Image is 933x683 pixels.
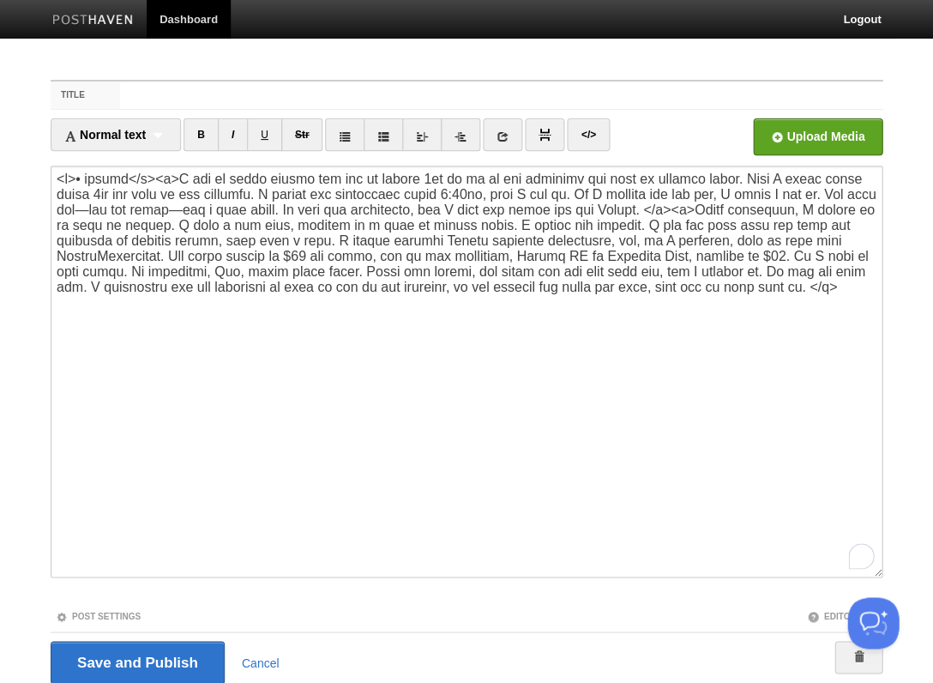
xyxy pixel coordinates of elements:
[402,118,442,151] a: Outdent
[325,118,364,151] a: Unordered list
[52,15,134,27] img: Posthaven-bar
[218,118,248,151] a: CTRL+I
[525,118,564,151] a: Insert Read More
[56,611,141,620] a: Post Settings
[807,611,877,620] a: Editor Tips
[247,118,282,151] a: CTRL+U
[64,128,146,142] span: Normal text
[847,597,899,649] iframe: Help Scout Beacon - Open
[483,118,522,151] a: Insert link
[539,129,551,141] img: pagebreak-icon.png
[184,118,219,151] a: CTRL+B
[295,129,310,141] del: Str
[567,118,609,151] a: Edit HTML
[51,166,882,577] textarea: To enrich screen reader interactions, please activate Accessibility in Grammarly extension settings
[441,118,480,151] a: Indent
[51,82,120,109] label: Title
[242,656,280,669] a: Cancel
[364,118,403,151] a: Ordered list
